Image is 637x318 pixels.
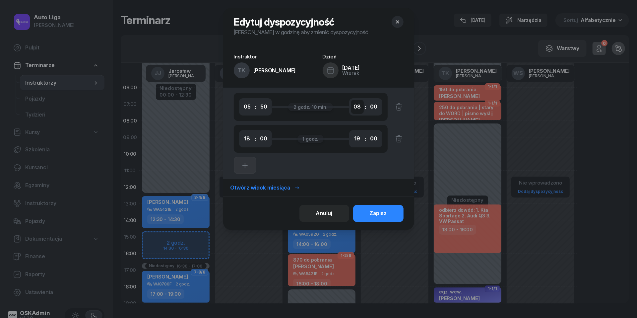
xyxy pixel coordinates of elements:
[234,16,368,28] h1: Edytuj dyspozycyjność
[234,28,368,37] p: [PERSON_NAME] w godzinę aby zmienić dyspozycyjność
[353,205,404,222] button: Zapisz
[288,103,333,111] div: 2 godz. 10 min.
[343,70,359,76] span: wtorek
[223,179,307,197] button: Otwórz widok miesiąca
[365,103,366,111] div: :
[254,68,296,73] div: [PERSON_NAME]
[343,64,360,71] span: [DATE]
[255,103,256,111] div: :
[365,135,366,143] div: :
[299,205,349,222] button: Anuluj
[230,184,300,192] div: Otwórz widok miesiąca
[370,209,387,218] div: Zapisz
[238,68,246,73] span: TK
[316,209,333,218] div: Anuluj
[255,135,256,143] div: :
[297,135,324,143] div: 1 godz.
